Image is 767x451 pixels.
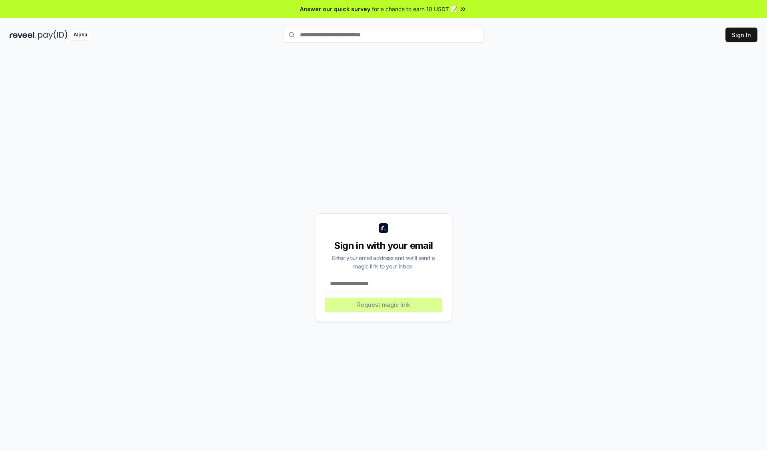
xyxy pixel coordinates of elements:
img: logo_small [379,223,388,233]
button: Sign In [725,28,757,42]
img: reveel_dark [10,30,36,40]
div: Sign in with your email [325,239,442,252]
span: Answer our quick survey [300,5,370,13]
img: pay_id [38,30,68,40]
div: Enter your email address and we’ll send a magic link to your inbox. [325,254,442,270]
div: Alpha [69,30,91,40]
span: for a chance to earn 10 USDT 📝 [372,5,457,13]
